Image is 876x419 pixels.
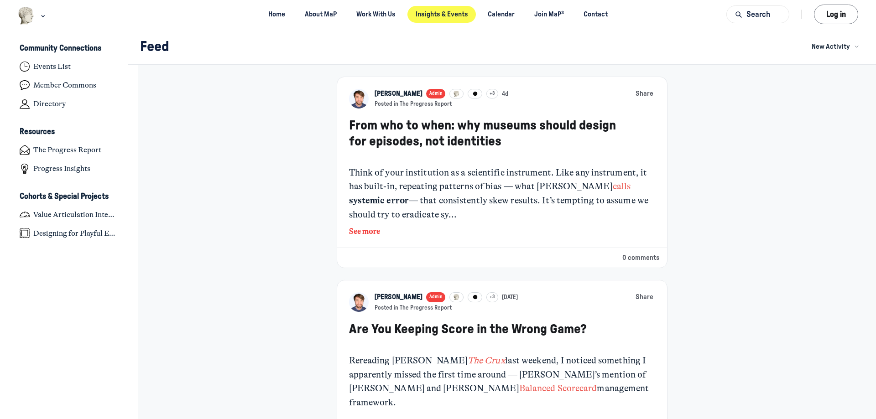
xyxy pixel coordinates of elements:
[812,42,850,52] span: New Activity
[636,292,653,302] span: Share
[375,304,452,312] button: Posted in The Progress Report
[33,145,101,155] h4: The Progress Report
[490,90,495,98] span: +3
[12,58,126,75] a: Events List
[375,89,422,99] a: View Kyle Bowen profile
[375,292,518,312] button: View Kyle Bowen profileAdmin+3[DATE]Posted in The Progress Report
[806,38,864,56] button: New Activity
[349,166,656,222] p: Think of your institution as a scientific instrument. Like any instrument, it has built-in, repea...
[576,6,616,23] a: Contact
[349,354,656,410] p: Rereading [PERSON_NAME] last weekend, I noticed something I apparently missed the first time arou...
[12,124,126,140] button: ResourcesCollapse space
[502,294,518,301] a: [DATE]
[349,292,369,312] a: View Kyle Bowen profile
[375,292,422,302] a: View Kyle Bowen profile
[613,181,631,191] a: calls
[634,87,656,100] button: Share
[349,226,656,238] button: See more
[20,192,109,202] h3: Cohorts & Special Projects
[12,77,126,94] a: Member Commons
[527,6,572,23] a: Join MaP³
[429,90,443,98] span: Admin
[634,290,656,304] button: Share
[407,6,476,23] a: Insights & Events
[12,189,126,204] button: Cohorts & Special ProjectsCollapse space
[349,195,409,206] strong: systemic error
[12,41,126,57] button: Community ConnectionsCollapse space
[20,44,101,53] h3: Community Connections
[349,6,404,23] a: Work With Us
[726,5,789,23] button: Search
[349,119,616,148] a: From who to when: why museums should design for episodes, not identities
[140,38,798,55] h1: Feed
[18,6,47,26] button: Museums as Progress logo
[502,90,508,98] a: 4d
[12,160,126,177] a: Progress Insights
[297,6,345,23] a: About MaP
[18,7,35,25] img: Museums as Progress logo
[375,100,452,108] button: Posted in The Progress Report
[12,206,126,223] a: Value Articulation Intensive (Cultural Leadership Lab)
[12,225,126,242] a: Designing for Playful Engagement
[33,210,118,219] h4: Value Articulation Intensive (Cultural Leadership Lab)
[349,89,369,109] a: View Kyle Bowen profile
[33,62,71,71] h4: Events List
[20,127,55,137] h3: Resources
[12,96,126,113] a: Directory
[375,89,509,109] button: View Kyle Bowen profileAdmin+34dPosted in The Progress Report
[429,294,443,301] span: Admin
[490,294,495,301] span: +3
[636,89,653,99] span: Share
[33,99,66,109] h4: Directory
[349,323,587,336] a: Are You Keeping Score in the Wrong Game?
[622,253,659,263] button: 0 comments
[261,6,293,23] a: Home
[814,5,858,24] button: Log in
[12,142,126,159] a: The Progress Report
[480,6,522,23] a: Calendar
[128,29,876,65] header: Page Header
[519,383,597,393] a: Balanced Scorecard
[33,81,96,90] h4: Member Commons
[468,355,505,366] a: The Crux
[33,229,118,238] h4: Designing for Playful Engagement
[33,164,90,173] h4: Progress Insights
